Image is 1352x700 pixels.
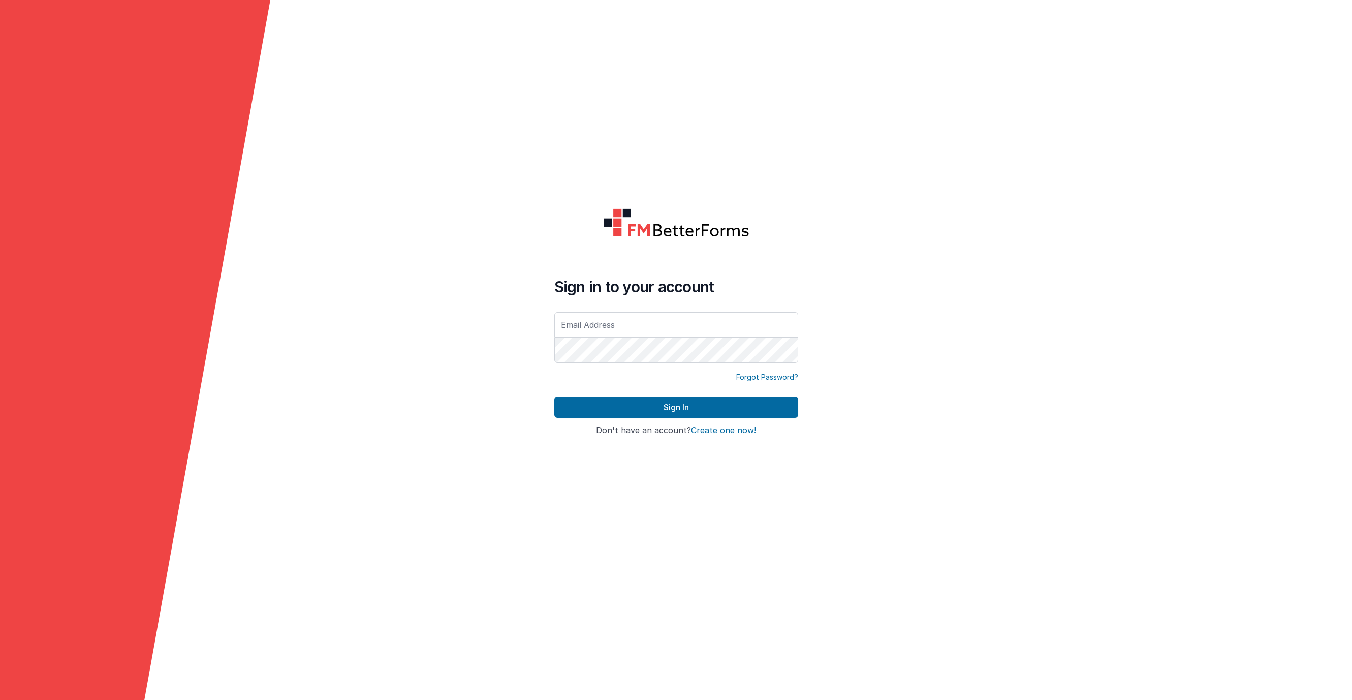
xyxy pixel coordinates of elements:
[736,372,798,382] a: Forgot Password?
[691,426,756,435] button: Create one now!
[554,397,798,418] button: Sign In
[554,312,798,338] input: Email Address
[554,426,798,435] h4: Don't have an account?
[554,278,798,296] h4: Sign in to your account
